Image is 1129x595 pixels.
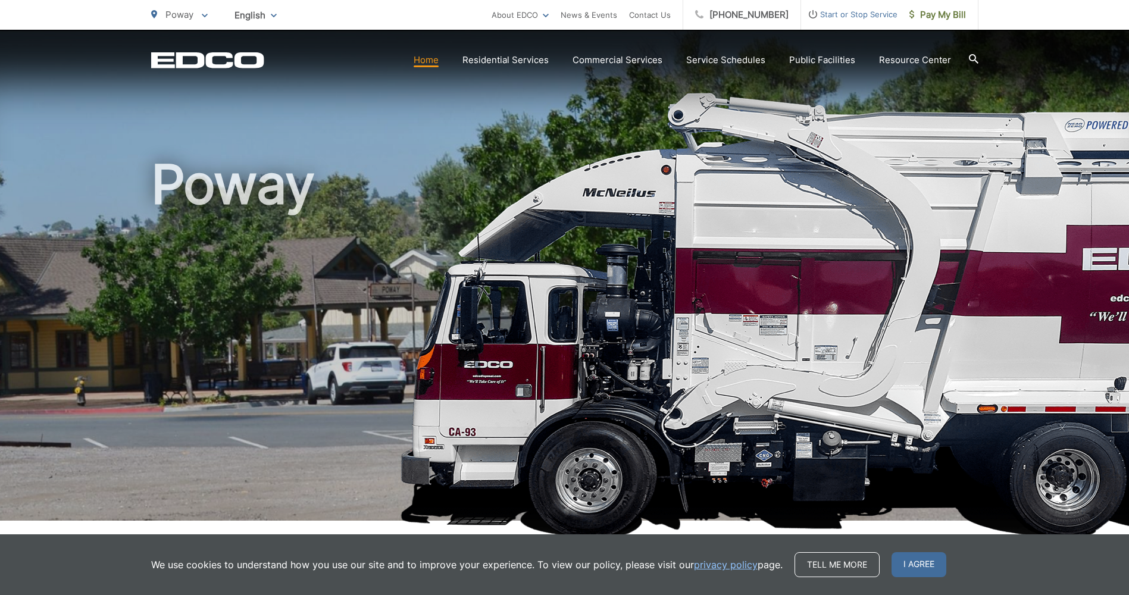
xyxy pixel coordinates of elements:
a: Commercial Services [573,53,662,67]
a: Public Facilities [789,53,855,67]
a: Residential Services [462,53,549,67]
a: News & Events [561,8,617,22]
span: Pay My Bill [909,8,966,22]
span: English [226,5,286,26]
a: Service Schedules [686,53,765,67]
a: Contact Us [629,8,671,22]
p: We use cookies to understand how you use our site and to improve your experience. To view our pol... [151,558,783,572]
span: Poway [165,9,193,20]
a: EDCD logo. Return to the homepage. [151,52,264,68]
a: Home [414,53,439,67]
a: privacy policy [694,558,758,572]
span: I agree [892,552,946,577]
a: Resource Center [879,53,951,67]
h1: Poway [151,155,978,531]
a: About EDCO [492,8,549,22]
a: Tell me more [795,552,880,577]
